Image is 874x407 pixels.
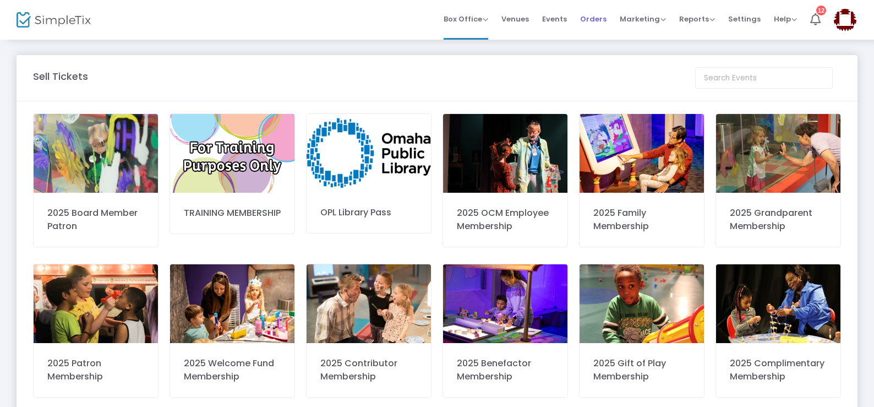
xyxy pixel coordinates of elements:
[730,207,827,233] div: 2025 Grandparent Membership
[774,14,797,24] span: Help
[184,357,281,383] div: 2025 Welcome Fund Membership
[443,264,567,343] img: 6387341852133706712L2A1462.jpg
[320,357,417,383] div: 2025 Contributor Membership
[307,264,431,343] img: 63873417990952071520180305OCMB9809.jpg
[695,67,833,89] input: Search Events
[457,207,554,233] div: 2025 OCM Employee Membership
[580,114,704,193] img: 6387341677330307622L2A1467.jpg
[593,357,690,383] div: 2025 Gift of Play Membership
[580,264,704,343] img: 638734205345748616IMG6663.JPG
[47,207,144,233] div: 2025 Board Member Patron
[320,206,417,219] div: OPL Library Pass
[620,14,666,24] span: Marketing
[170,264,294,343] img: 2L2A4798.jpg
[816,6,826,15] div: 12
[47,357,144,383] div: 2025 Patron Membership
[716,114,840,193] img: 638734169949176020IMG7644.JPG
[34,264,158,343] img: 638734171747362872IMG0712.jpg
[33,69,88,84] m-panel-title: Sell Tickets
[34,114,158,193] img: 20170527OCMB9426.jpg
[443,114,567,193] img: IMG0260.jpg
[170,114,294,193] img: YouTubeChannelArtcopy2.png
[444,14,488,24] span: Box Office
[580,5,607,33] span: Orders
[184,207,281,220] div: TRAINING MEMBERSHIP
[679,14,715,24] span: Reports
[716,264,840,343] img: 638734207802659530638576214924172392IMG0345.jpg
[593,207,690,233] div: 2025 Family Membership
[542,5,567,33] span: Events
[457,357,554,383] div: 2025 Benefactor Membership
[730,357,827,383] div: 2025 Complimentary Membership
[728,5,761,33] span: Settings
[501,5,529,33] span: Venues
[307,114,431,192] img: 638731594419354411logo.png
